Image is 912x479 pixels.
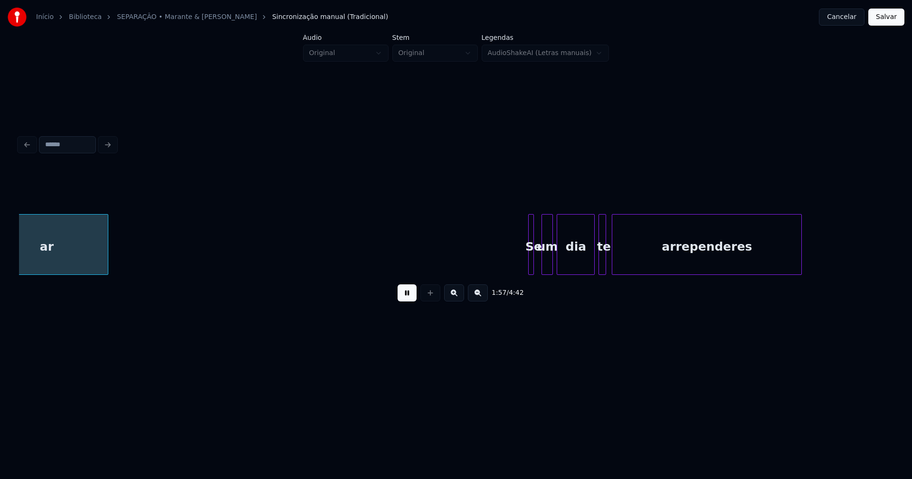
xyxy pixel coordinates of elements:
label: Áudio [303,34,389,41]
span: 1:57 [492,288,506,298]
a: SEPARAÇÃO • Marante & [PERSON_NAME] [117,12,257,22]
nav: breadcrumb [36,12,388,22]
button: Salvar [868,9,904,26]
div: / [492,288,514,298]
button: Cancelar [819,9,864,26]
a: Biblioteca [69,12,102,22]
label: Stem [392,34,478,41]
img: youka [8,8,27,27]
label: Legendas [482,34,609,41]
span: Sincronização manual (Tradicional) [272,12,388,22]
a: Início [36,12,54,22]
span: 4:42 [509,288,523,298]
